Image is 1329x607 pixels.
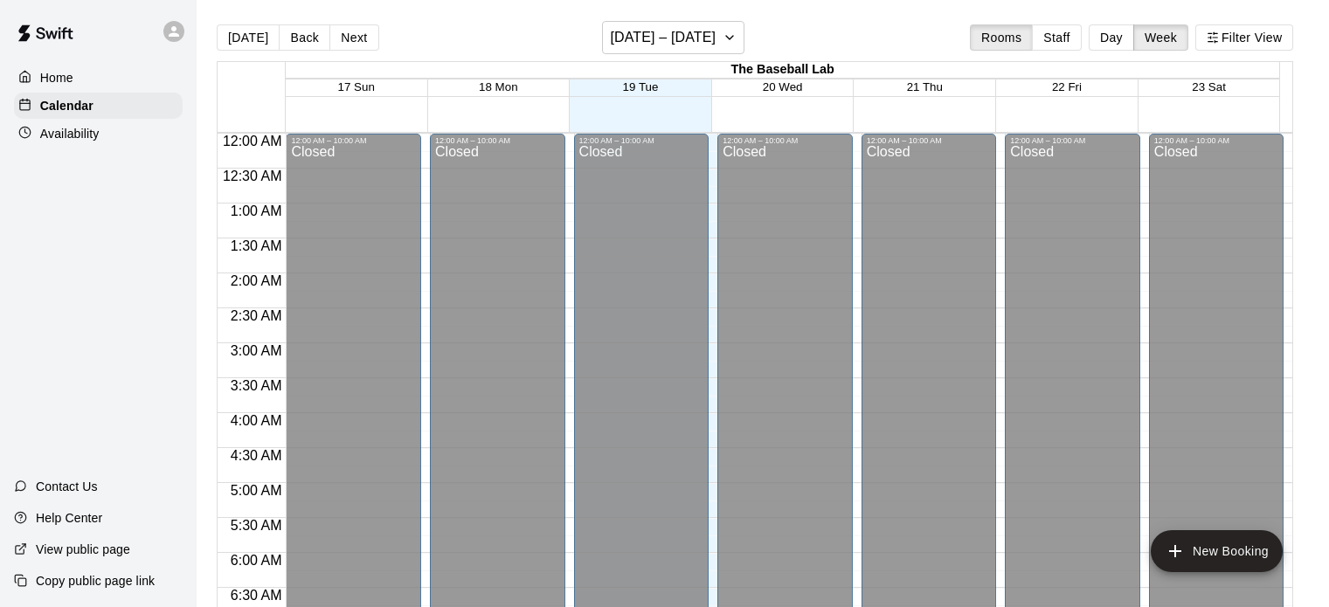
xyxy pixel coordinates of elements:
[217,24,280,51] button: [DATE]
[226,518,287,533] span: 5:30 AM
[36,478,98,495] p: Contact Us
[40,69,73,86] p: Home
[286,62,1280,79] div: The Baseball Lab
[218,134,287,148] span: 12:00 AM
[218,169,287,183] span: 12:30 AM
[1052,80,1082,93] button: 22 Fri
[602,21,744,54] button: [DATE] – [DATE]
[279,24,330,51] button: Back
[610,25,716,50] h6: [DATE] – [DATE]
[970,24,1033,51] button: Rooms
[1133,24,1188,51] button: Week
[226,413,287,428] span: 4:00 AM
[867,136,992,145] div: 12:00 AM – 10:00 AM
[1032,24,1082,51] button: Staff
[226,553,287,568] span: 6:00 AM
[329,24,378,51] button: Next
[291,136,416,145] div: 12:00 AM – 10:00 AM
[338,80,375,93] button: 17 Sun
[14,121,183,147] a: Availability
[1010,136,1135,145] div: 12:00 AM – 10:00 AM
[14,93,183,119] a: Calendar
[36,541,130,558] p: View public page
[226,343,287,358] span: 3:00 AM
[36,509,102,527] p: Help Center
[226,448,287,463] span: 4:30 AM
[907,80,943,93] button: 21 Thu
[1154,136,1279,145] div: 12:00 AM – 10:00 AM
[226,378,287,393] span: 3:30 AM
[36,572,155,590] p: Copy public page link
[623,80,659,93] button: 19 Tue
[226,238,287,253] span: 1:30 AM
[226,273,287,288] span: 2:00 AM
[226,308,287,323] span: 2:30 AM
[1089,24,1134,51] button: Day
[226,203,287,218] span: 1:00 AM
[479,80,517,93] button: 18 Mon
[579,136,704,145] div: 12:00 AM – 10:00 AM
[226,588,287,603] span: 6:30 AM
[1151,530,1283,572] button: add
[763,80,803,93] button: 20 Wed
[40,125,100,142] p: Availability
[40,97,93,114] p: Calendar
[723,136,848,145] div: 12:00 AM – 10:00 AM
[1192,80,1226,93] button: 23 Sat
[226,483,287,498] span: 5:00 AM
[435,136,560,145] div: 12:00 AM – 10:00 AM
[14,65,183,91] a: Home
[1195,24,1293,51] button: Filter View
